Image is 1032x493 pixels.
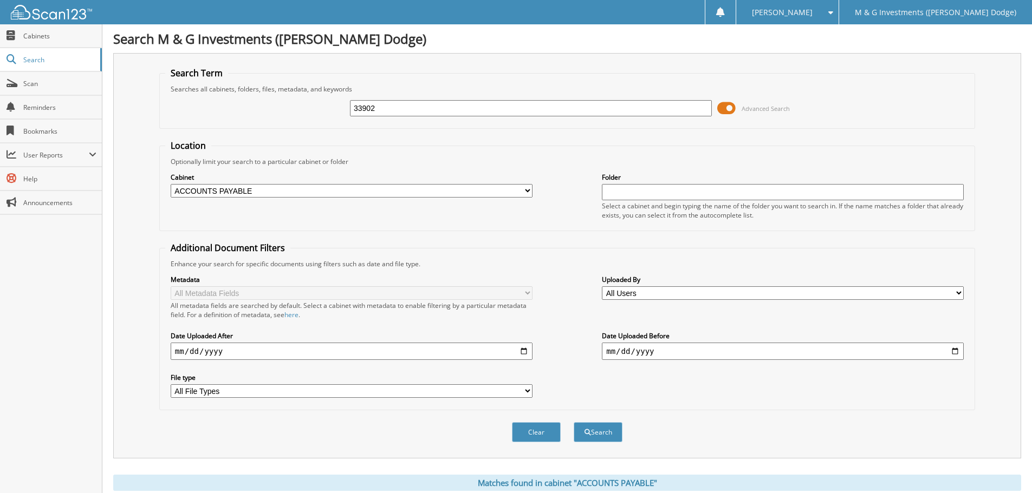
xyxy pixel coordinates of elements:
[113,475,1021,491] div: Matches found in cabinet "ACCOUNTS PAYABLE"
[602,173,964,182] label: Folder
[165,259,969,268] div: Enhance your search for specific documents using filters such as date and file type.
[23,198,96,207] span: Announcements
[23,150,89,160] span: User Reports
[23,127,96,136] span: Bookmarks
[284,310,298,319] a: here
[23,103,96,112] span: Reminders
[574,422,622,442] button: Search
[165,242,290,254] legend: Additional Document Filters
[23,55,95,64] span: Search
[171,275,533,284] label: Metadata
[855,9,1016,16] span: M & G Investments ([PERSON_NAME] Dodge)
[11,5,92,19] img: scan123-logo-white.svg
[171,343,533,360] input: start
[165,84,969,94] div: Searches all cabinets, folders, files, metadata, and keywords
[165,157,969,166] div: Optionally limit your search to a particular cabinet or folder
[512,422,561,442] button: Clear
[23,79,96,88] span: Scan
[165,67,228,79] legend: Search Term
[171,173,533,182] label: Cabinet
[752,9,813,16] span: [PERSON_NAME]
[602,331,964,340] label: Date Uploaded Before
[23,174,96,183] span: Help
[171,373,533,382] label: File type
[602,201,964,220] div: Select a cabinet and begin typing the name of the folder you want to search in. If the name match...
[113,30,1021,48] h1: Search M & G Investments ([PERSON_NAME] Dodge)
[165,140,211,152] legend: Location
[23,31,96,41] span: Cabinets
[171,331,533,340] label: Date Uploaded After
[742,104,790,113] span: Advanced Search
[171,301,533,319] div: All metadata fields are searched by default. Select a cabinet with metadata to enable filtering b...
[602,343,964,360] input: end
[602,275,964,284] label: Uploaded By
